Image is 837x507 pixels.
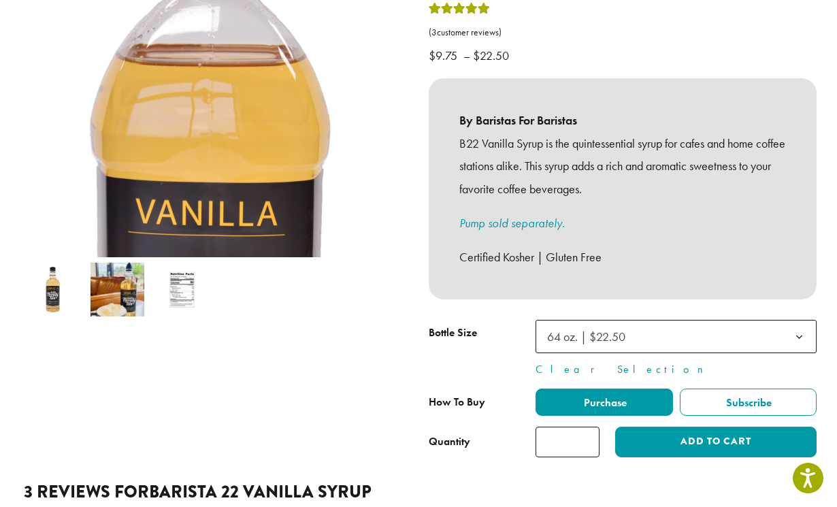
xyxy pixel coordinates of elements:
img: Barista 22 Vanilla Syrup [26,263,80,316]
span: How To Buy [429,395,485,409]
b: By Baristas For Baristas [459,109,786,132]
p: B22 Vanilla Syrup is the quintessential syrup for cafes and home coffee stations alike. This syru... [459,132,786,201]
span: Barista 22 Vanilla Syrup [149,479,372,504]
a: (3customer reviews) [429,26,817,39]
span: 64 oz. | $22.50 [542,323,639,350]
label: Bottle Size [429,323,536,343]
bdi: 9.75 [429,48,461,63]
img: Barista 22 Vanilla Syrup - Image 2 [91,263,144,316]
span: $ [429,48,436,63]
span: 3 [431,27,437,38]
span: Purchase [582,395,627,410]
span: Subscribe [724,395,772,410]
h2: 3 reviews for [24,482,813,502]
div: Rated 5.00 out of 5 [429,1,490,21]
span: – [463,48,470,63]
span: 64 oz. | $22.50 [547,329,625,344]
img: Barista 22 Vanilla Syrup - Image 3 [155,263,209,316]
span: 64 oz. | $22.50 [536,320,817,353]
p: Certified Kosher | Gluten Free [459,246,786,269]
a: Pump sold separately. [459,215,565,231]
input: Product quantity [536,427,600,457]
div: Quantity [429,434,470,450]
span: $ [473,48,480,63]
button: Add to cart [615,427,817,457]
bdi: 22.50 [473,48,512,63]
a: Clear Selection [536,361,817,378]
